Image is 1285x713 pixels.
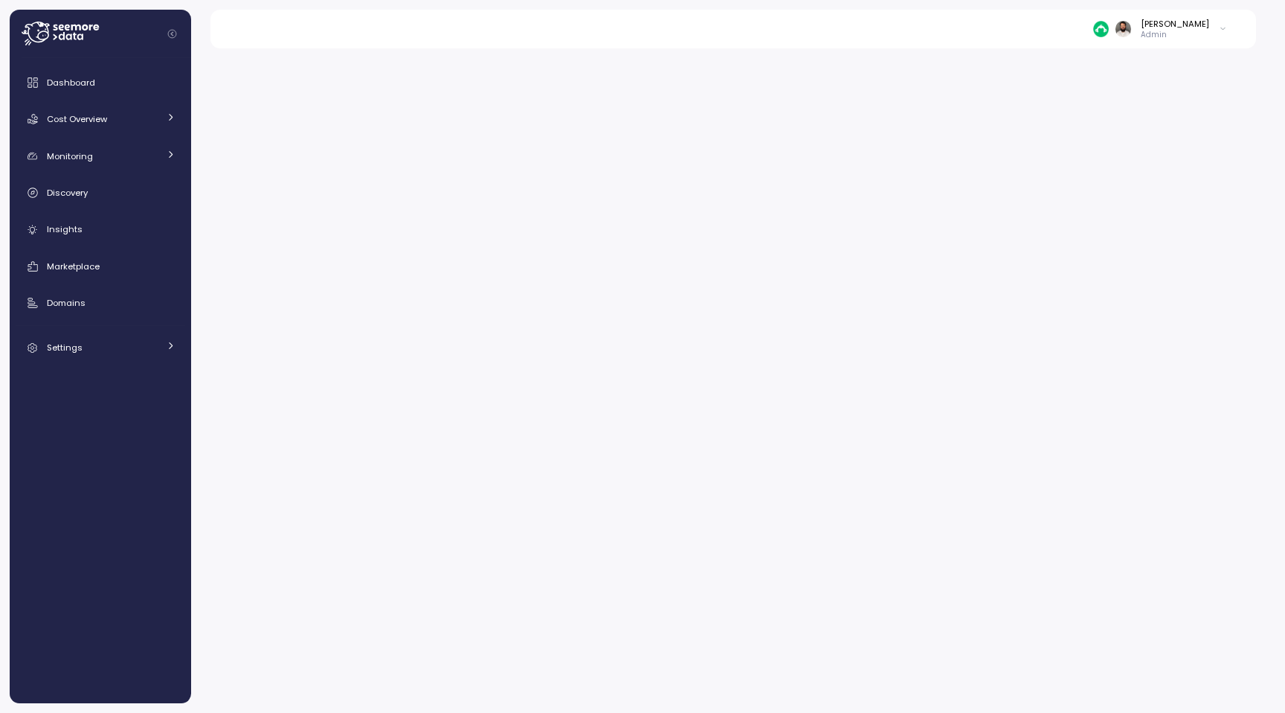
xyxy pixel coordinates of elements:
a: Monitoring [16,141,185,171]
a: Cost Overview [16,104,185,134]
span: Dashboard [47,77,95,89]
span: Cost Overview [47,113,107,125]
a: Dashboard [16,68,185,97]
img: ACg8ocLskjvUhBDgxtSFCRx4ztb74ewwa1VrVEuDBD_Ho1mrTsQB-QE=s96-c [1115,21,1131,36]
span: Discovery [47,187,88,199]
a: Discovery [16,178,185,208]
button: Collapse navigation [163,28,181,39]
span: Marketplace [47,260,100,272]
a: Domains [16,288,185,318]
span: Insights [47,223,83,235]
div: [PERSON_NAME] [1141,18,1209,30]
a: Insights [16,215,185,245]
span: Domains [47,297,86,309]
span: Settings [47,342,83,354]
p: Admin [1141,30,1209,40]
img: 687cba7b7af778e9efcde14e.PNG [1093,21,1109,36]
a: Settings [16,333,185,362]
span: Monitoring [47,150,93,162]
a: Marketplace [16,252,185,281]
